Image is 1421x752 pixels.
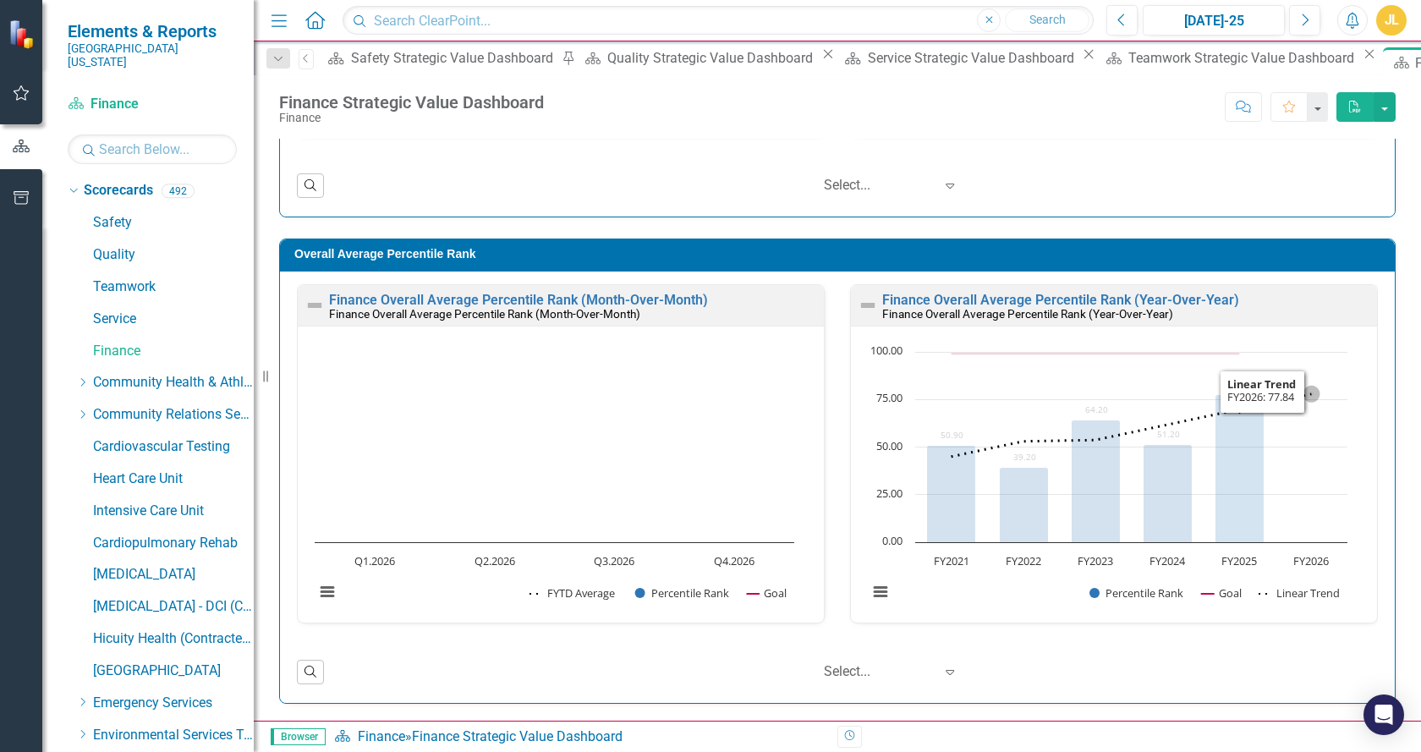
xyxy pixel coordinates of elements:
[93,661,254,681] a: [GEOGRAPHIC_DATA]
[93,310,254,329] a: Service
[93,405,254,425] a: Community Relations Services
[93,629,254,649] a: Hicuity Health (Contracted Staff)
[1149,553,1186,568] text: FY2024
[68,21,237,41] span: Elements & Reports
[1259,585,1341,601] button: Show Linear Trend
[839,47,1078,69] a: Service Strategic Value Dashboard
[306,343,815,618] div: Chart. Highcharts interactive chart.
[1235,404,1245,414] path: FY2025, 69.792. Linear Trend.
[948,350,1243,357] g: Goal, series 2 of 3. Line with 6 data points.
[882,307,1173,321] small: Finance Overall Average Percentile Rank (Year-Over-Year)
[1201,585,1242,601] button: Show Goal
[1215,395,1265,543] path: FY2025, 77.7. Percentile Rank.
[93,469,254,489] a: Heart Care Unit
[1000,468,1049,543] path: FY2022, 39.2. Percentile Rank.
[927,352,1313,543] g: Percentile Rank, series 1 of 3. Bar series with 6 bars.
[859,343,1356,618] svg: Interactive chart
[1013,451,1036,463] text: 39.20
[1029,13,1066,26] span: Search
[93,277,254,297] a: Teamwork
[279,112,544,124] div: Finance
[1157,428,1180,440] text: 51.20
[279,93,544,112] div: Finance Strategic Value Dashboard
[1149,11,1279,31] div: [DATE]-25
[93,502,254,521] a: Intensive Care Unit
[306,343,803,618] svg: Interactive chart
[1128,47,1358,69] div: Teamwork Strategic Value Dashboard
[579,47,817,69] a: Quality Strategic Value Dashboard
[334,727,825,747] div: »
[870,343,903,358] text: 100.00
[859,343,1369,618] div: Chart. Highcharts interactive chart.
[1293,553,1329,568] text: FY2026
[68,95,237,114] a: Finance
[1072,420,1121,543] path: FY2023, 64.2. Percentile Rank.
[876,486,903,501] text: 25.00
[93,245,254,265] a: Quality
[941,429,963,441] text: 50.90
[329,307,640,321] small: Finance Overall Average Percentile Rank (Month-Over-Month)
[594,553,634,568] text: Q3.2026
[882,292,1239,308] a: Finance Overall Average Percentile Rank (Year-Over-Year)
[635,585,730,601] button: Show Percentile Rank
[93,342,254,361] a: Finance
[354,553,395,568] text: Q1.2026
[868,47,1078,69] div: Service Strategic Value Dashboard
[315,580,339,604] button: View chart menu, Chart
[93,565,254,585] a: [MEDICAL_DATA]
[93,213,254,233] a: Safety
[869,580,892,604] button: View chart menu, Chart
[876,438,903,453] text: 50.00
[934,553,969,568] text: FY2021
[876,390,903,405] text: 75.00
[1078,553,1113,568] text: FY2023
[8,19,38,48] img: ClearPoint Strategy
[1006,553,1041,568] text: FY2022
[882,533,903,548] text: 0.00
[412,728,623,744] div: Finance Strategic Value Dashboard
[162,184,195,198] div: 492
[68,134,237,164] input: Search Below...
[1144,445,1193,543] path: FY2024, 51.2. Percentile Rank.
[529,585,617,601] button: Show FYTD Average
[475,553,515,568] text: Q2.2026
[343,6,1094,36] input: Search ClearPoint...
[93,694,254,713] a: Emergency Services
[93,597,254,617] a: [MEDICAL_DATA] - DCI (Contracted Staff)
[322,47,557,69] a: Safety Strategic Value Dashboard
[1308,391,1314,398] path: FY2026, 77.844. Linear Trend.
[1005,8,1089,32] button: Search
[1229,378,1252,390] text: 77.70
[1100,47,1358,69] a: Teamwork Strategic Value Dashboard
[68,41,237,69] small: [GEOGRAPHIC_DATA][US_STATE]
[93,437,254,457] a: Cardiovascular Testing
[271,728,326,745] span: Browser
[747,585,787,601] button: Show Goal
[84,181,153,200] a: Scorecards
[351,47,558,69] div: Safety Strategic Value Dashboard
[329,292,708,308] a: Finance Overall Average Percentile Rank (Month-Over-Month)
[714,553,754,568] text: Q4.2026
[1085,403,1108,415] text: 64.20
[358,728,405,744] a: Finance
[93,534,254,553] a: Cardiopulmonary Rehab
[1363,694,1404,735] div: Open Intercom Messenger
[1089,585,1184,601] button: Show Percentile Rank
[607,47,817,69] div: Quality Strategic Value Dashboard
[1143,5,1285,36] button: [DATE]-25
[1221,553,1257,568] text: FY2025
[927,446,976,543] path: FY2021, 50.9. Percentile Rank.
[294,248,1386,261] h3: Overall Average Percentile Rank
[858,295,878,316] img: Not Defined
[1376,5,1407,36] button: JL
[93,726,254,745] a: Environmental Services Team
[304,295,325,316] img: Not Defined
[93,373,254,392] a: Community Health & Athletic Training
